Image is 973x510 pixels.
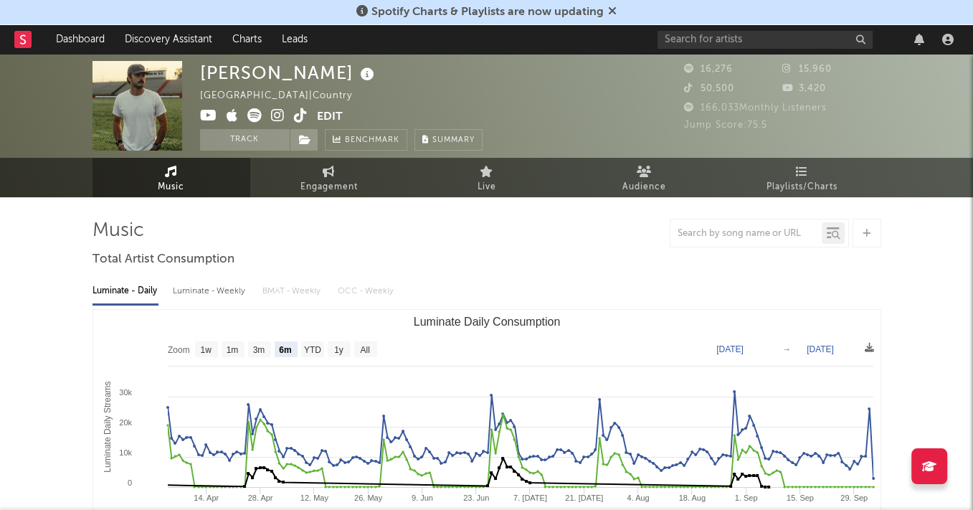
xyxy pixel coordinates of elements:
[226,345,238,355] text: 1m
[716,344,744,354] text: [DATE]
[678,494,705,502] text: 18. Aug
[119,388,132,397] text: 30k
[279,345,291,355] text: 6m
[200,345,212,355] text: 1w
[247,494,272,502] text: 28. Apr
[119,418,132,427] text: 20k
[766,179,837,196] span: Playlists/Charts
[272,25,318,54] a: Leads
[807,344,834,354] text: [DATE]
[622,179,666,196] span: Audience
[684,121,767,130] span: Jump Score: 75.5
[200,61,378,85] div: [PERSON_NAME]
[608,6,617,18] span: Dismiss
[92,279,158,303] div: Luminate - Daily
[782,84,826,93] span: 3,420
[194,494,219,502] text: 14. Apr
[513,494,547,502] text: 7. [DATE]
[119,448,132,457] text: 10k
[317,108,343,126] button: Edit
[413,316,560,328] text: Luminate Daily Consumption
[566,158,723,197] a: Audience
[173,279,248,303] div: Luminate - Weekly
[723,158,881,197] a: Playlists/Charts
[92,158,250,197] a: Music
[411,494,432,502] text: 9. Jun
[414,129,483,151] button: Summary
[250,158,408,197] a: Engagement
[46,25,115,54] a: Dashboard
[627,494,649,502] text: 4. Aug
[325,129,407,151] a: Benchmark
[200,88,369,105] div: [GEOGRAPHIC_DATA] | Country
[670,228,822,240] input: Search by song name or URL
[786,494,813,502] text: 15. Sep
[565,494,603,502] text: 21. [DATE]
[782,65,832,74] span: 15,960
[115,25,222,54] a: Discovery Assistant
[252,345,265,355] text: 3m
[334,345,343,355] text: 1y
[463,494,489,502] text: 23. Jun
[371,6,604,18] span: Spotify Charts & Playlists are now updating
[684,84,734,93] span: 50,500
[658,31,873,49] input: Search for artists
[432,136,475,144] span: Summary
[408,158,566,197] a: Live
[840,494,868,502] text: 29. Sep
[345,132,399,149] span: Benchmark
[478,179,496,196] span: Live
[734,494,757,502] text: 1. Sep
[200,129,290,151] button: Track
[354,494,383,502] text: 26. May
[102,381,112,472] text: Luminate Daily Streams
[303,345,321,355] text: YTD
[92,251,234,268] span: Total Artist Consumption
[300,179,358,196] span: Engagement
[300,494,328,502] text: 12. May
[158,179,184,196] span: Music
[127,478,131,487] text: 0
[222,25,272,54] a: Charts
[360,345,369,355] text: All
[684,65,733,74] span: 16,276
[782,344,791,354] text: →
[684,103,827,113] span: 166,033 Monthly Listeners
[168,345,190,355] text: Zoom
